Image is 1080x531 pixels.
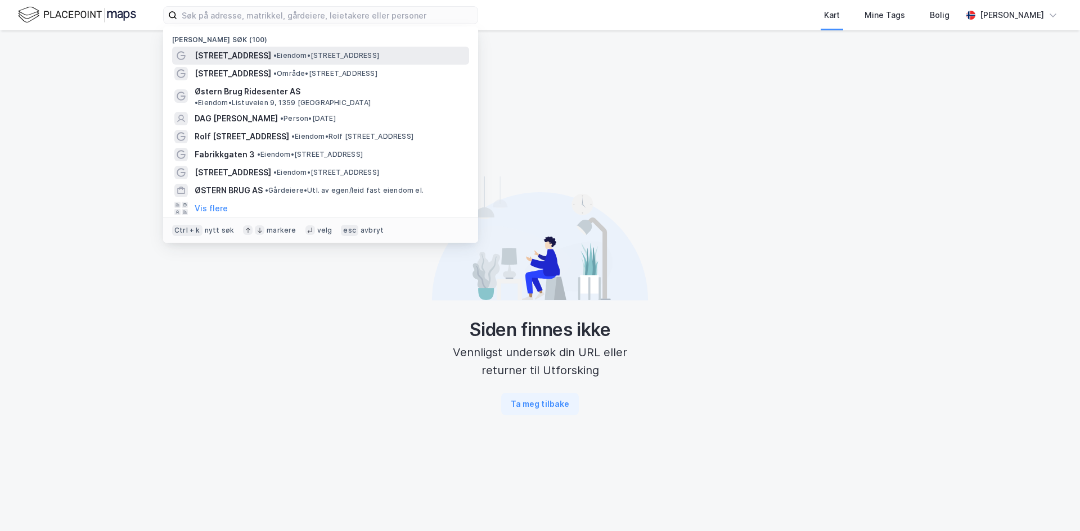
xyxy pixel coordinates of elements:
[291,132,413,141] span: Eiendom • Rolf [STREET_ADDRESS]
[280,114,283,122] span: •
[273,168,379,177] span: Eiendom • [STREET_ADDRESS]
[273,69,277,78] span: •
[824,8,840,22] div: Kart
[265,186,268,194] span: •
[280,114,336,123] span: Person • [DATE]
[195,67,271,80] span: [STREET_ADDRESS]
[432,319,648,341] div: Siden finnes ikke
[930,8,949,22] div: Bolig
[195,130,289,143] span: Rolf [STREET_ADDRESS]
[273,69,377,78] span: Område • [STREET_ADDRESS]
[273,51,379,60] span: Eiendom • [STREET_ADDRESS]
[273,168,277,176] span: •
[18,5,136,25] img: logo.f888ab2527a4732fd821a326f86c7f29.svg
[1024,477,1080,531] div: Kontrollprogram for chat
[195,49,271,62] span: [STREET_ADDRESS]
[163,26,478,47] div: [PERSON_NAME] søk (100)
[195,166,271,179] span: [STREET_ADDRESS]
[195,112,278,125] span: DAG [PERSON_NAME]
[291,132,295,140] span: •
[980,8,1044,22] div: [PERSON_NAME]
[267,226,296,235] div: markere
[501,393,579,415] button: Ta meg tilbake
[205,226,235,235] div: nytt søk
[195,98,371,107] span: Eiendom • Listuveien 9, 1359 [GEOGRAPHIC_DATA]
[195,202,228,215] button: Vis flere
[195,85,300,98] span: Østern Brug Ridesenter AS
[1024,477,1080,531] iframe: Chat Widget
[273,51,277,60] span: •
[865,8,905,22] div: Mine Tags
[195,98,198,107] span: •
[195,148,255,161] span: Fabrikkgaten 3
[432,343,648,379] div: Vennligst undersøk din URL eller returner til Utforsking
[265,186,424,195] span: Gårdeiere • Utl. av egen/leid fast eiendom el.
[317,226,332,235] div: velg
[195,184,263,197] span: ØSTERN BRUG AS
[341,225,358,236] div: esc
[257,150,363,159] span: Eiendom • [STREET_ADDRESS]
[177,7,478,24] input: Søk på adresse, matrikkel, gårdeiere, leietakere eller personer
[257,150,260,158] span: •
[172,225,202,236] div: Ctrl + k
[361,226,384,235] div: avbryt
